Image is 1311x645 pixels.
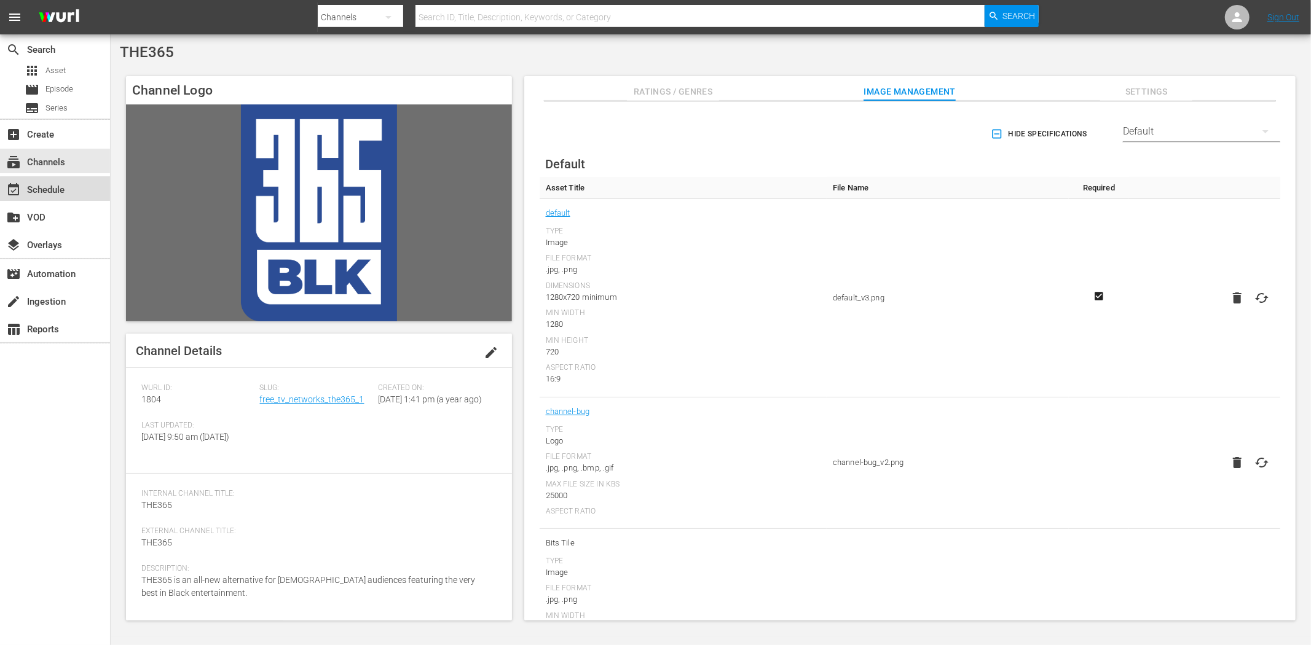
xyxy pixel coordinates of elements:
[546,264,821,276] div: .jpg, .png
[6,322,21,337] span: Reports
[546,507,821,517] div: Aspect Ratio
[25,82,39,97] span: Episode
[25,101,39,115] span: Series
[141,421,254,431] span: Last Updated:
[484,345,498,360] span: edit
[540,177,827,199] th: Asset Title
[141,383,254,393] span: Wurl ID:
[546,462,821,474] div: .jpg, .png, .bmp, .gif
[546,205,570,221] a: default
[1092,620,1106,631] svg: Required
[25,63,39,78] span: Asset
[546,435,821,447] div: Logo
[546,346,821,358] div: 720
[136,343,222,358] span: Channel Details
[546,308,821,318] div: Min Width
[141,537,172,547] span: THE365
[476,338,506,367] button: edit
[546,425,821,435] div: Type
[546,404,590,420] a: channel-bug
[141,489,490,499] span: Internal Channel Title:
[827,177,1069,199] th: File Name
[988,117,1092,151] button: Hide Specifications
[546,227,821,237] div: Type
[546,611,821,621] div: Min Width
[141,394,161,404] span: 1804
[864,84,956,100] span: Image Management
[985,5,1039,27] button: Search
[1100,84,1192,100] span: Settings
[546,363,821,373] div: Aspect Ratio
[546,237,821,249] div: Image
[126,104,512,321] img: THE365
[6,127,21,142] span: Create
[45,83,73,95] span: Episode
[1069,177,1129,199] th: Required
[546,535,821,551] span: Bits Tile
[45,102,68,114] span: Series
[30,3,89,32] img: ans4CAIJ8jUAAAAAAAAAAAAAAAAAAAAAAAAgQb4GAAAAAAAAAAAAAAAAAAAAAAAAJMjXAAAAAAAAAAAAAAAAAAAAAAAAgAT5G...
[6,238,21,252] span: Overlays
[546,452,821,462] div: File Format
[1123,114,1280,149] div: Default
[546,318,821,330] div: 1280
[141,500,172,510] span: THE365
[993,128,1087,141] span: Hide Specifications
[6,182,21,197] span: Schedule
[546,480,821,490] div: Max File Size In Kbs
[141,564,490,574] span: Description:
[827,199,1069,397] td: default_v3.png
[141,432,229,442] span: [DATE] 9:50 am ([DATE])
[45,64,66,77] span: Asset
[1267,12,1299,22] a: Sign Out
[120,44,174,61] span: THE365
[260,394,364,404] a: free_tv_networks_the365_1
[546,566,821,579] div: Image
[378,394,482,404] span: [DATE] 1:41 pm (a year ago)
[1092,291,1106,302] svg: Required
[545,157,585,171] span: Default
[546,281,821,291] div: Dimensions
[141,575,475,598] span: THE365 is an all-new alternative for [DEMOGRAPHIC_DATA] audiences featuring the very best in Blac...
[6,155,21,170] span: Channels
[1003,5,1036,27] span: Search
[546,373,821,385] div: 16:9
[546,593,821,606] div: .jpg, .png
[546,254,821,264] div: File Format
[6,42,21,57] span: Search
[546,291,821,303] div: 1280x720 minimum
[141,526,490,536] span: External Channel Title:
[546,336,821,346] div: Min Height
[627,84,719,100] span: Ratings / Genres
[827,397,1069,529] td: channel-bug_v2.png
[6,294,21,309] span: Ingestion
[546,584,821,593] div: File Format
[6,210,21,225] span: VOD
[378,383,490,393] span: Created On:
[260,383,372,393] span: Slug:
[546,557,821,566] div: Type
[126,76,512,104] h4: Channel Logo
[7,10,22,25] span: menu
[6,267,21,281] span: Automation
[546,621,821,633] div: 470
[546,490,821,502] div: 25000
